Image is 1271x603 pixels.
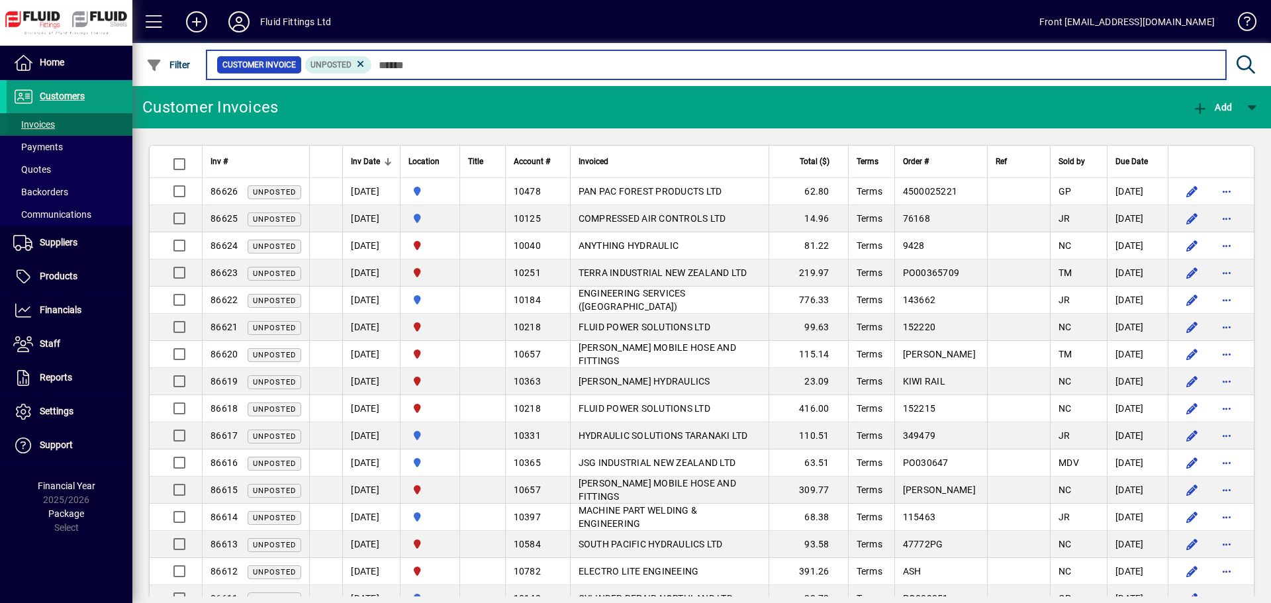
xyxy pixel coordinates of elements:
[408,510,451,524] span: AUCKLAND
[857,539,882,549] span: Terms
[211,213,238,224] span: 86625
[408,293,451,307] span: AUCKLAND
[579,342,736,366] span: [PERSON_NAME] MOBILE HOSE AND FITTINGS
[857,512,882,522] span: Terms
[342,259,400,287] td: [DATE]
[253,351,296,359] span: Unposted
[579,288,686,312] span: ENGINEERING SERVICES ([GEOGRAPHIC_DATA])
[514,403,541,414] span: 10218
[342,368,400,395] td: [DATE]
[408,455,451,470] span: AUCKLAND
[996,154,1007,169] span: Ref
[1182,425,1203,446] button: Edit
[342,477,400,504] td: [DATE]
[769,205,848,232] td: 14.96
[857,457,882,468] span: Terms
[218,10,260,34] button: Profile
[1182,371,1203,392] button: Edit
[1107,422,1168,449] td: [DATE]
[40,406,73,416] span: Settings
[903,349,976,359] span: [PERSON_NAME]
[408,238,451,253] span: FLUID FITTINGS CHRISTCHURCH
[1216,208,1237,229] button: More options
[408,154,440,169] span: Location
[7,361,132,394] a: Reports
[1182,316,1203,338] button: Edit
[769,368,848,395] td: 23.09
[342,449,400,477] td: [DATE]
[769,531,848,558] td: 93.58
[903,485,976,495] span: [PERSON_NAME]
[1216,533,1237,555] button: More options
[769,259,848,287] td: 219.97
[468,154,483,169] span: Title
[342,314,400,341] td: [DATE]
[1182,235,1203,256] button: Edit
[903,403,936,414] span: 152215
[903,186,958,197] span: 4500025221
[1216,425,1237,446] button: More options
[1107,477,1168,504] td: [DATE]
[211,349,238,359] span: 86620
[514,154,550,169] span: Account #
[7,136,132,158] a: Payments
[13,164,51,175] span: Quotes
[1182,208,1203,229] button: Edit
[342,287,400,314] td: [DATE]
[253,242,296,251] span: Unposted
[1059,154,1099,169] div: Sold by
[514,322,541,332] span: 10218
[903,295,936,305] span: 143662
[857,213,882,224] span: Terms
[211,376,238,387] span: 86619
[1107,558,1168,585] td: [DATE]
[211,186,238,197] span: 86626
[777,154,841,169] div: Total ($)
[7,181,132,203] a: Backorders
[579,154,608,169] span: Invoiced
[7,429,132,462] a: Support
[1115,154,1148,169] span: Due Date
[342,504,400,531] td: [DATE]
[7,294,132,327] a: Financials
[38,481,95,491] span: Financial Year
[514,485,541,495] span: 10657
[1192,102,1232,113] span: Add
[253,269,296,278] span: Unposted
[579,322,710,332] span: FLUID POWER SOLUTIONS LTD
[13,209,91,220] span: Communications
[40,57,64,68] span: Home
[769,449,848,477] td: 63.51
[1059,376,1072,387] span: NC
[40,440,73,450] span: Support
[579,213,726,224] span: COMPRESSED AIR CONTROLS LTD
[1059,457,1079,468] span: MDV
[769,558,848,585] td: 391.26
[253,324,296,332] span: Unposted
[514,267,541,278] span: 10251
[7,260,132,293] a: Products
[1059,267,1072,278] span: TM
[1107,232,1168,259] td: [DATE]
[857,267,882,278] span: Terms
[514,240,541,251] span: 10040
[903,240,925,251] span: 9428
[40,304,81,315] span: Financials
[1115,154,1160,169] div: Due Date
[211,457,238,468] span: 86616
[514,539,541,549] span: 10584
[1107,178,1168,205] td: [DATE]
[1059,539,1072,549] span: NC
[1059,186,1072,197] span: GP
[1059,322,1072,332] span: NC
[514,154,562,169] div: Account #
[211,240,238,251] span: 86624
[408,401,451,416] span: FLUID FITTINGS CHRISTCHURCH
[1059,512,1070,522] span: JR
[143,53,194,77] button: Filter
[48,508,84,519] span: Package
[514,213,541,224] span: 10125
[408,347,451,361] span: FLUID FITTINGS CHRISTCHURCH
[468,154,496,169] div: Title
[1059,295,1070,305] span: JR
